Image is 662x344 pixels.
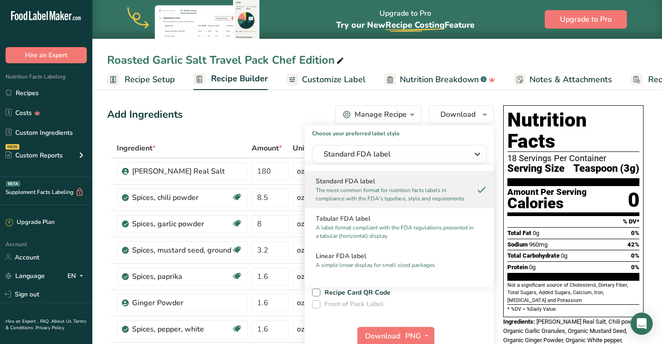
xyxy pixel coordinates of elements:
span: Teaspoon (3g) [573,163,639,175]
a: Customize Label [286,69,366,90]
span: Customize Label [302,73,366,86]
div: Amount Per Serving [507,188,587,197]
p: A simple linear display for small sized packages. [316,261,475,269]
button: Manage Recipe [335,105,421,124]
div: oz [297,324,304,335]
h1: Choose your preferred label style [305,126,494,138]
button: Download [429,105,494,124]
div: oz [297,192,304,203]
h2: Linear FDA label [316,251,483,261]
a: Notes & Attachments [514,69,612,90]
span: 0g [533,229,539,236]
h2: Simplified FDA label [316,280,483,290]
div: oz [297,245,304,256]
span: Total Fat [507,229,531,236]
span: 0g [529,264,536,271]
span: Recipe Card QR Code [320,289,391,297]
div: EN [67,270,87,281]
a: FAQ . [40,318,51,325]
div: Ginger Powder [132,297,242,308]
span: PNG [405,331,421,342]
div: Open Intercom Messenger [631,313,653,335]
h2: Standard FDA label [316,176,483,186]
span: 0% [631,229,639,236]
span: Download [365,331,400,342]
section: Not a significant source of Cholesterol, Dietary Fiber, Total Sugars, Added Sugars, Calcium, Iron... [507,282,639,304]
span: 0% [631,252,639,259]
span: 960mg [529,241,548,248]
span: Notes & Attachments [530,73,612,86]
span: Unit [293,143,310,154]
div: Add Ingredients [107,107,183,122]
div: Spices, paprika [132,271,231,282]
section: % DV* [507,216,639,227]
section: * %DV = %Daily Value. [507,304,639,313]
span: Serving Size [507,163,565,175]
div: 0 [628,188,639,212]
span: 0g [561,252,567,259]
span: Recipe Builder [211,72,268,85]
a: Privacy Policy [36,325,64,331]
span: Upgrade to Pro [560,14,612,25]
a: Hire an Expert . [6,318,38,325]
div: Upgrade Plan [6,218,54,227]
span: 0% [631,264,639,271]
div: Custom Reports [6,151,63,160]
button: Upgrade to Pro [545,10,627,29]
div: oz [297,297,304,308]
a: Language [6,268,45,284]
span: Standard FDA label [324,149,462,160]
div: Manage Recipe [355,109,407,120]
div: Spices, pepper, white [132,324,231,335]
a: Recipe Builder [193,68,268,91]
div: Upgrade to Pro [336,0,475,39]
a: Terms & Conditions . [6,318,86,331]
span: 42% [627,241,639,248]
button: Standard FDA label [312,145,487,163]
div: Spices, garlic powder [132,218,231,229]
span: Protein [507,264,528,271]
div: Spices, chili powder [132,192,231,203]
span: Try our New Feature [336,19,475,30]
h2: Tabular FDA label [316,214,483,223]
span: Recipe Setup [125,73,175,86]
a: About Us . [51,318,73,325]
span: Front of Pack Label [320,300,384,308]
div: oz [297,271,304,282]
div: Calories [507,197,587,210]
h1: Nutrition Facts [507,109,639,152]
div: Spices, mustard seed, ground [132,245,231,256]
a: Nutrition Breakdown [384,69,495,90]
span: Download [440,109,475,120]
div: BETA [6,181,20,187]
span: Nutrition Breakdown [400,73,479,86]
div: Roasted Garlic Salt Travel Pack Chef Edition [107,52,346,68]
p: A label format compliant with the FDA regulations presented in a tabular (horizontal) display. [316,223,475,240]
span: Total Carbohydrate [507,252,560,259]
div: 18 Servings Per Container [507,154,639,163]
span: Sodium [507,241,528,248]
span: Ingredient [117,143,156,154]
div: oz [297,218,304,229]
button: Hire an Expert [6,47,87,63]
div: NEW [6,144,19,150]
p: The most common format for nutrition facts labels in compliance with the FDA's typeface, style an... [316,186,475,203]
div: [PERSON_NAME] Real Salt [132,166,242,177]
div: oz [297,166,304,177]
span: Ingredients: [503,318,535,325]
span: Recipe Costing [385,19,445,30]
span: Amount [252,143,282,154]
a: Recipe Setup [107,69,175,90]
